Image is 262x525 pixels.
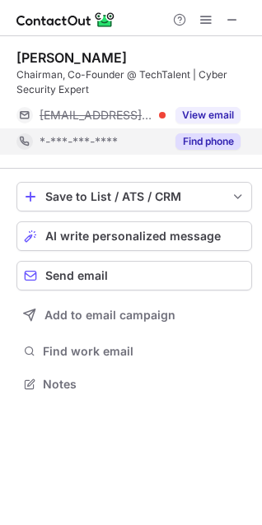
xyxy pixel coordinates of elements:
[175,107,241,123] button: Reveal Button
[45,190,223,203] div: Save to List / ATS / CRM
[40,108,153,123] span: [EMAIL_ADDRESS][DOMAIN_NAME]
[16,340,252,363] button: Find work email
[16,182,252,211] button: save-profile-one-click
[16,221,252,251] button: AI write personalized message
[16,67,252,97] div: Chairman, Co-Founder @ TechTalent | Cyber Security Expert
[45,230,221,243] span: AI write personalized message
[45,269,108,282] span: Send email
[175,133,241,150] button: Reveal Button
[43,377,246,392] span: Notes
[43,344,246,359] span: Find work email
[16,300,252,330] button: Add to email campaign
[16,373,252,396] button: Notes
[16,10,115,30] img: ContactOut v5.3.10
[16,49,127,66] div: [PERSON_NAME]
[16,261,252,290] button: Send email
[44,309,175,322] span: Add to email campaign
